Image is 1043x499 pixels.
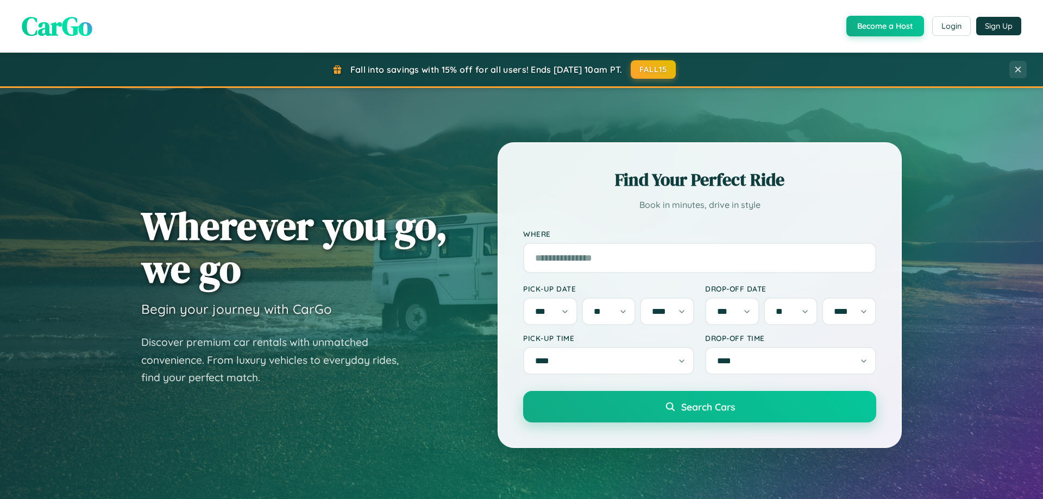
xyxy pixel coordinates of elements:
button: Search Cars [523,391,876,422]
label: Where [523,229,876,238]
label: Drop-off Date [705,284,876,293]
button: Become a Host [846,16,924,36]
button: Sign Up [976,17,1021,35]
span: Fall into savings with 15% off for all users! Ends [DATE] 10am PT. [350,64,623,75]
h2: Find Your Perfect Ride [523,168,876,192]
h3: Begin your journey with CarGo [141,301,332,317]
h1: Wherever you go, we go [141,204,448,290]
label: Pick-up Time [523,333,694,343]
span: CarGo [22,8,92,44]
span: Search Cars [681,401,735,413]
p: Discover premium car rentals with unmatched convenience. From luxury vehicles to everyday rides, ... [141,333,413,387]
label: Drop-off Time [705,333,876,343]
p: Book in minutes, drive in style [523,197,876,213]
button: Login [932,16,971,36]
label: Pick-up Date [523,284,694,293]
button: FALL15 [631,60,676,79]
